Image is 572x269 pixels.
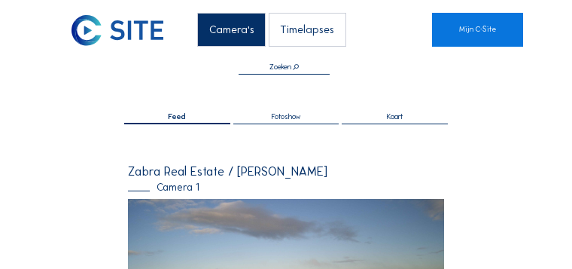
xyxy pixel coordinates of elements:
[272,113,301,121] span: Fotoshow
[387,113,403,121] span: Kaart
[432,13,524,47] a: Mijn C-Site
[128,182,444,193] div: Camera 1
[128,165,444,178] div: Zabra Real Estate / [PERSON_NAME]
[168,113,186,121] span: Feed
[71,15,163,46] img: C-SITE Logo
[71,13,111,47] a: C-SITE Logo
[197,13,266,47] div: Camera's
[269,13,346,47] div: Timelapses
